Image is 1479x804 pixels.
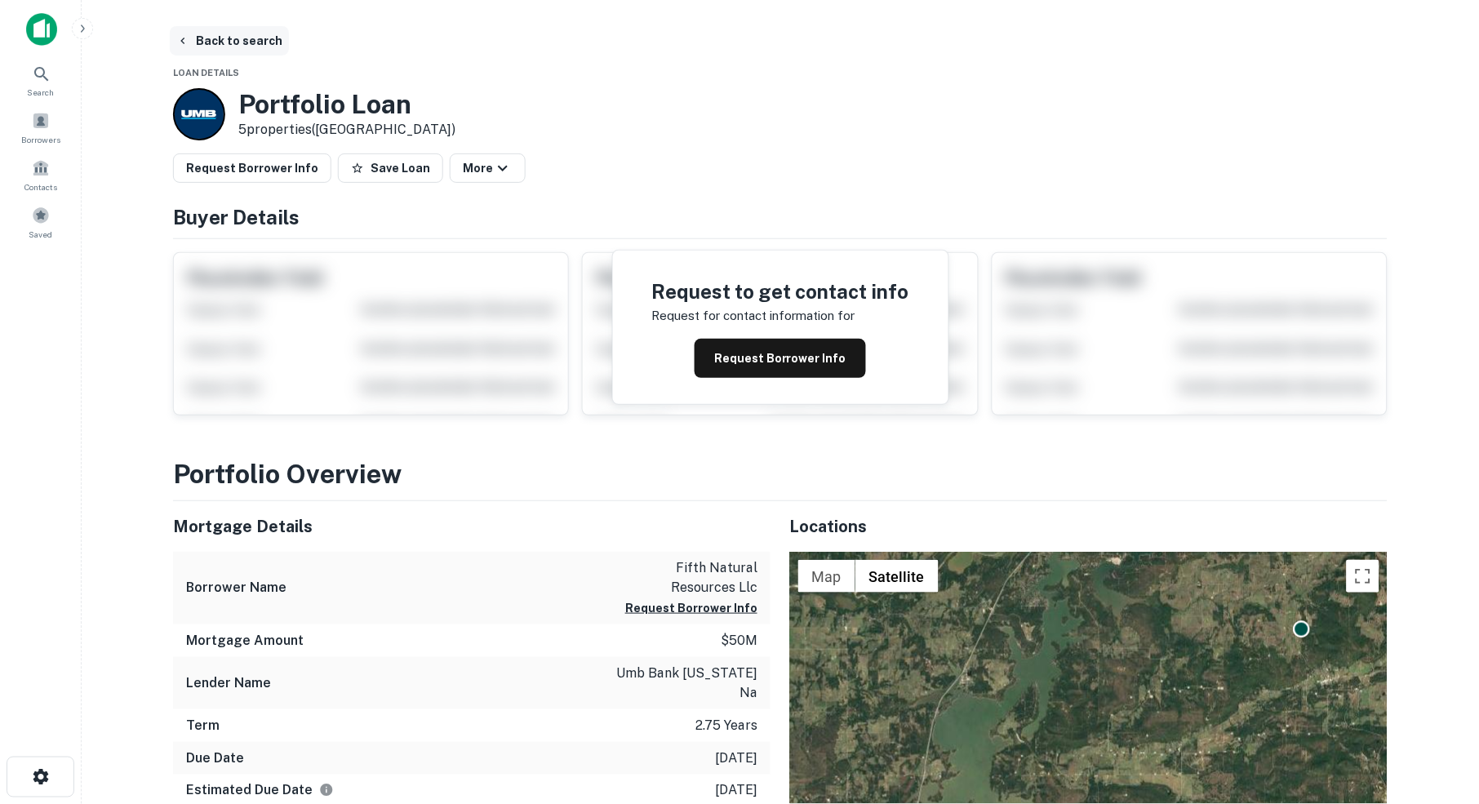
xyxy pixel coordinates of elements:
[21,133,60,146] span: Borrowers
[5,58,77,102] a: Search
[170,26,289,56] button: Back to search
[1347,560,1379,593] button: Toggle fullscreen view
[238,120,455,140] p: 5 properties ([GEOGRAPHIC_DATA])
[5,105,77,149] a: Borrowers
[1397,673,1479,752] iframe: Chat Widget
[238,89,455,120] h3: Portfolio Loan
[5,200,77,244] a: Saved
[26,13,57,46] img: capitalize-icon.png
[319,783,334,797] svg: Estimate is based on a standard schedule for this type of loan.
[652,306,855,326] p: Request for contact information for
[721,631,757,651] p: $50m
[798,560,855,593] button: Show street map
[695,716,757,735] p: 2.75 years
[450,153,526,183] button: More
[24,180,57,193] span: Contacts
[173,202,1388,232] h4: Buyer Details
[715,748,757,768] p: [DATE]
[625,598,757,618] button: Request Borrower Info
[29,228,53,241] span: Saved
[338,153,443,183] button: Save Loan
[28,86,55,99] span: Search
[173,153,331,183] button: Request Borrower Info
[186,631,304,651] h6: Mortgage Amount
[715,781,757,801] p: [DATE]
[695,339,866,378] button: Request Borrower Info
[855,560,939,593] button: Show satellite imagery
[186,578,286,597] h6: Borrower Name
[186,781,334,801] h6: Estimated Due Date
[790,514,1388,539] h5: Locations
[186,673,271,693] h6: Lender Name
[173,455,1388,494] h3: Portfolio Overview
[5,153,77,197] a: Contacts
[611,664,757,703] p: umb bank [US_STATE] na
[173,68,239,78] span: Loan Details
[611,558,757,597] p: fifth natural resources llc
[173,514,771,539] h5: Mortgage Details
[186,748,244,768] h6: Due Date
[652,277,909,306] h4: Request to get contact info
[186,716,220,735] h6: Term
